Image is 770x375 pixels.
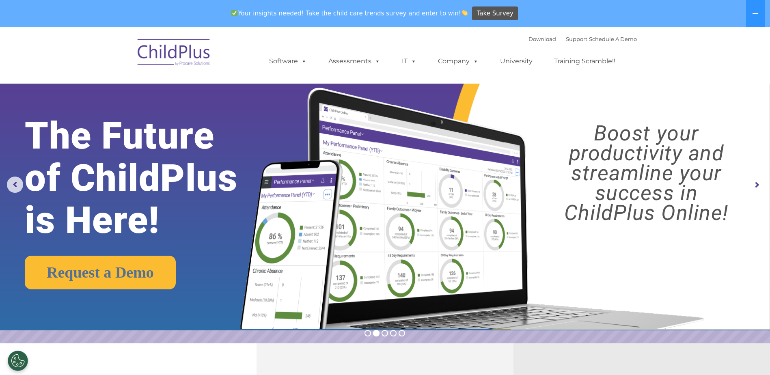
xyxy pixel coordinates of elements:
rs-layer: Boost your productivity and streamline your success in ChildPlus Online! [532,123,761,223]
a: Training Scramble!! [546,53,623,69]
a: Support [566,36,587,42]
a: Software [261,53,315,69]
img: 👏 [462,10,468,16]
rs-layer: The Future of ChildPlus is Here! [25,115,271,241]
img: ChildPlus by Procare Solutions [134,33,215,74]
span: Your insights needed! Take the child care trends survey and enter to win! [228,5,471,21]
a: University [492,53,541,69]
a: Schedule A Demo [589,36,637,42]
span: Take Survey [477,6,513,21]
button: Cookies Settings [8,351,28,371]
a: Company [430,53,487,69]
font: | [528,36,637,42]
a: Request a Demo [25,256,176,289]
span: Phone number [113,87,147,93]
img: ✅ [231,10,237,16]
a: IT [394,53,425,69]
a: Download [528,36,556,42]
a: Assessments [320,53,388,69]
a: Take Survey [472,6,518,21]
span: Last name [113,54,138,60]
